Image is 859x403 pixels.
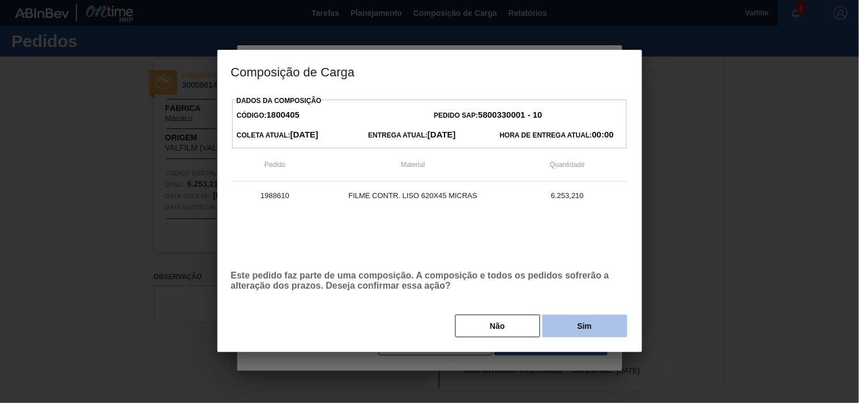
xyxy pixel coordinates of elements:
[319,182,507,210] td: FILME CONTR. LISO 620X45 MICRAS
[231,182,319,210] td: 1988610
[237,97,322,105] label: Dados da Composição
[478,110,542,119] strong: 5800330001 - 10
[264,161,285,169] span: Pedido
[542,315,627,337] button: Sim
[434,112,542,119] span: Pedido SAP:
[267,110,300,119] strong: 1800405
[592,130,614,139] strong: 00:00
[217,50,642,93] h3: Composição de Carga
[455,315,540,337] button: Não
[237,112,300,119] span: Código:
[237,131,318,139] span: Coleta Atual:
[290,130,319,139] strong: [DATE]
[368,131,456,139] span: Entrega Atual:
[550,161,585,169] span: Quantidade
[401,161,425,169] span: Material
[500,131,614,139] span: Hora de Entrega Atual:
[231,271,629,291] p: Este pedido faz parte de uma composição. A composição e todos os pedidos sofrerão a alteração dos...
[428,130,456,139] strong: [DATE]
[507,182,629,210] td: 6.253,210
